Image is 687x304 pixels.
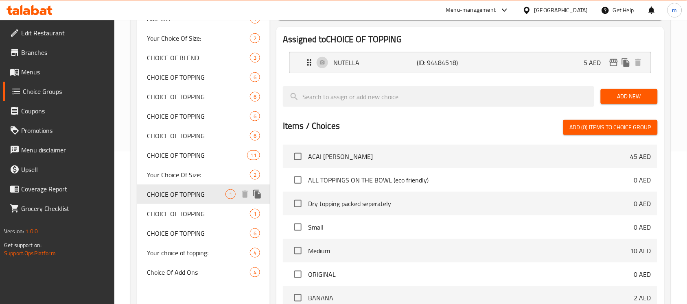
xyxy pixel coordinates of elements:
[147,131,250,141] span: CHOICE OF TOPPING
[21,106,108,116] span: Coupons
[289,219,306,236] span: Select choice
[446,5,496,15] div: Menu-management
[147,92,250,102] span: CHOICE OF TOPPING
[137,165,270,185] div: Your Choice Of Size:2
[283,49,658,76] li: Expand
[147,189,225,199] span: CHOICE OF TOPPING
[147,170,250,180] span: Your Choice Of Size:
[250,267,260,277] div: Choices
[634,199,651,208] p: 0 AED
[137,48,270,67] div: CHOICE OF BLEND3
[563,120,658,135] button: Add (0) items to choice group
[672,6,677,15] span: m
[630,246,651,256] p: 10 AED
[251,188,263,200] button: duplicate
[608,56,620,69] button: edit
[21,48,108,57] span: Branches
[147,248,250,258] span: Your choice of topping:
[137,106,270,126] div: CHOICE OF TOPPING6
[250,248,260,258] div: Choices
[250,269,260,276] span: 4
[147,72,250,82] span: CHOICE OF TOPPING
[289,266,306,283] span: Select choice
[137,67,270,87] div: CHOICE OF TOPPING6
[137,185,270,204] div: CHOICE OF TOPPING1deleteduplicate
[584,58,608,67] p: 5 AED
[147,228,250,238] span: CHOICE OF TOPPING
[250,74,260,81] span: 6
[21,67,108,77] span: Menus
[250,132,260,140] span: 6
[137,224,270,243] div: CHOICE OF TOPPING6
[137,243,270,263] div: Your choice of topping:4
[250,33,260,43] div: Choices
[21,165,108,174] span: Upsell
[21,28,108,38] span: Edit Restaurant
[632,56,644,69] button: delete
[147,111,250,121] span: CHOICE OF TOPPING
[289,172,306,189] span: Select choice
[290,52,651,73] div: Expand
[250,228,260,238] div: Choices
[247,152,260,159] span: 11
[620,56,632,69] button: duplicate
[250,230,260,237] span: 6
[3,121,115,140] a: Promotions
[250,113,260,120] span: 6
[3,62,115,82] a: Menus
[137,263,270,282] div: Choice Of Add Ons4
[3,23,115,43] a: Edit Restaurant
[23,87,108,96] span: Choice Groups
[147,209,250,219] span: CHOICE OF TOPPING
[289,148,306,165] span: Select choice
[570,122,651,132] span: Add (0) items to choice group
[4,240,42,250] span: Get support on:
[283,86,594,107] input: search
[308,269,634,279] span: ORIGINAL
[607,91,651,102] span: Add New
[250,210,260,218] span: 1
[3,199,115,218] a: Grocery Checklist
[634,222,651,232] p: 0 AED
[247,150,260,160] div: Choices
[250,54,260,62] span: 3
[289,242,306,259] span: Select choice
[250,171,260,179] span: 2
[634,175,651,185] p: 0 AED
[226,191,235,198] span: 1
[137,126,270,145] div: CHOICE OF TOPPING6
[3,160,115,179] a: Upsell
[137,87,270,106] div: CHOICE OF TOPPING6
[147,14,250,24] span: Add-ons
[3,101,115,121] a: Coupons
[3,43,115,62] a: Branches
[630,152,651,161] p: 45 AED
[3,179,115,199] a: Coverage Report
[4,226,24,237] span: Version:
[308,246,630,256] span: Medium
[137,28,270,48] div: Your Choice Of Size:2
[21,145,108,155] span: Menu disclaimer
[308,152,630,161] span: ACAI [PERSON_NAME]
[250,35,260,42] span: 2
[147,150,247,160] span: CHOICE OF TOPPING
[634,269,651,279] p: 0 AED
[534,6,588,15] div: [GEOGRAPHIC_DATA]
[147,33,250,43] span: Your Choice Of Size:
[25,226,38,237] span: 1.0.0
[634,293,651,303] p: 2 AED
[283,33,658,46] h2: Assigned to CHOICE OF TOPPING
[250,93,260,101] span: 6
[225,189,236,199] div: Choices
[250,111,260,121] div: Choices
[21,126,108,135] span: Promotions
[3,140,115,160] a: Menu disclaimer
[250,209,260,219] div: Choices
[308,293,634,303] span: BANANA
[21,204,108,213] span: Grocery Checklist
[417,58,473,67] p: (ID: 94484518)
[21,184,108,194] span: Coverage Report
[308,222,634,232] span: Small
[147,267,250,277] span: Choice Of Add Ons
[4,248,56,258] a: Support.OpsPlatform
